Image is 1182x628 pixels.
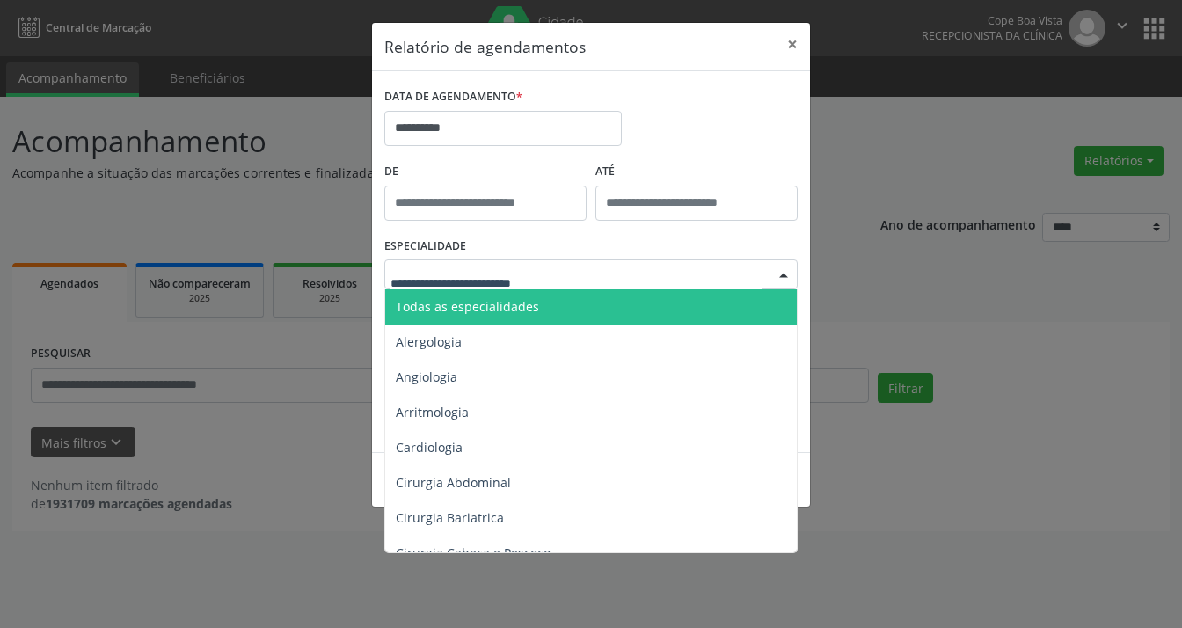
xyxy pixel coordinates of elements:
[396,298,539,315] span: Todas as especialidades
[396,439,463,456] span: Cardiologia
[396,404,469,420] span: Arritmologia
[396,369,457,385] span: Angiologia
[775,23,810,66] button: Close
[384,84,522,111] label: DATA DE AGENDAMENTO
[595,158,798,186] label: ATÉ
[384,35,586,58] h5: Relatório de agendamentos
[384,233,466,260] label: ESPECIALIDADE
[396,544,551,561] span: Cirurgia Cabeça e Pescoço
[396,333,462,350] span: Alergologia
[396,474,511,491] span: Cirurgia Abdominal
[396,509,504,526] span: Cirurgia Bariatrica
[384,158,587,186] label: De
